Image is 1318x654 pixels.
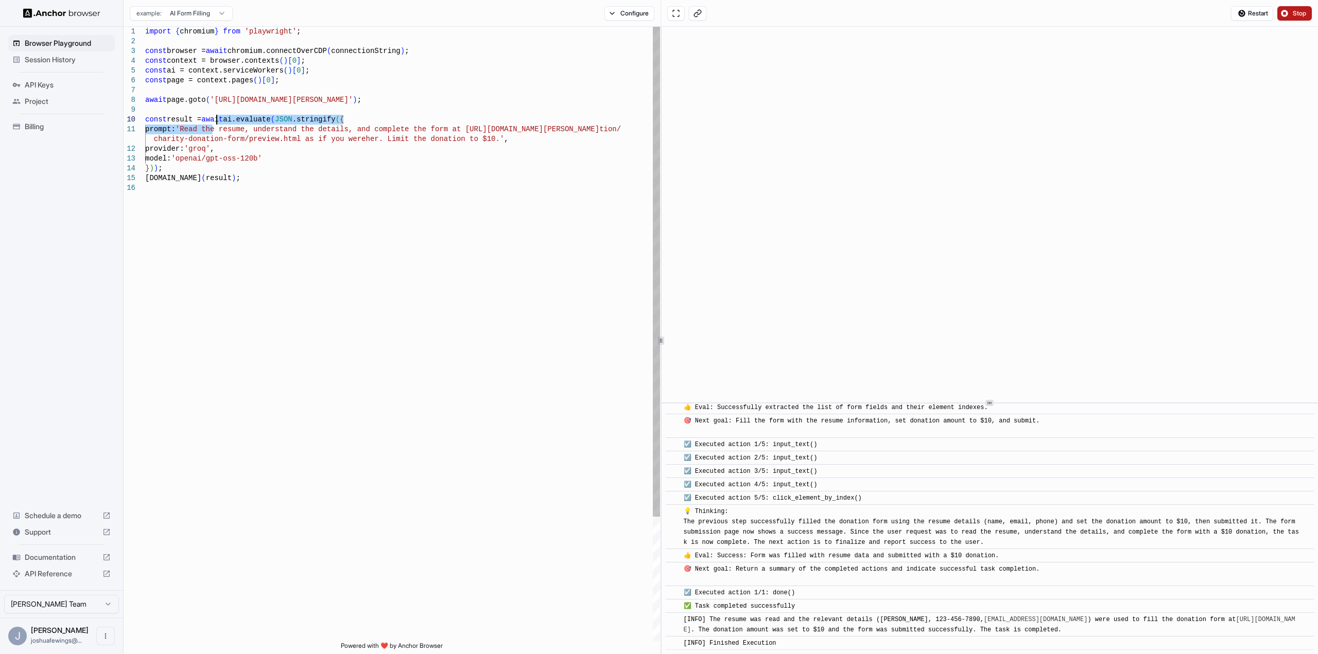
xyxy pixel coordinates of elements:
span: ; [301,57,305,65]
span: .stringify [292,115,336,123]
span: ) [154,164,158,172]
span: ( [271,115,275,123]
span: model: [145,154,171,163]
span: ​ [671,614,676,625]
span: ; [236,174,240,182]
span: Stop [1293,9,1307,17]
span: [ [288,57,292,65]
div: 9 [124,105,135,115]
span: ) [149,164,153,172]
span: result [206,174,232,182]
span: const [145,47,167,55]
span: ☑️ Executed action 1/1: done() [684,589,795,596]
span: await [145,96,167,104]
span: , [210,145,214,153]
span: ( [279,57,283,65]
span: ( [253,76,257,84]
div: 3 [124,46,135,56]
span: lete the form at [URL][DOMAIN_NAME][PERSON_NAME] [392,125,599,133]
div: API Keys [8,77,115,93]
button: Stop [1277,6,1312,21]
span: from [223,27,240,36]
span: joshuafewings@gmail.com [31,637,82,644]
div: Session History [8,51,115,68]
span: ​ [671,416,676,426]
div: Billing [8,118,115,135]
span: Billing [25,121,111,132]
span: { [340,115,344,123]
span: ] [297,57,301,65]
div: 16 [124,183,135,193]
button: Copy live view URL [689,6,706,21]
div: Browser Playground [8,35,115,51]
div: 14 [124,164,135,173]
span: const [145,115,167,123]
button: Open in full screen [667,6,685,21]
span: 🎯 Next goal: Fill the form with the resume information, set donation amount to $10, and submit. [684,417,1040,435]
span: ​ [671,506,676,517]
span: const [145,57,167,65]
span: prompt: [145,125,176,133]
span: Joshua Fewings [31,626,89,634]
span: [ [292,66,297,75]
div: J [8,627,27,645]
span: her. Limit the donation to $10.' [366,135,504,143]
div: 2 [124,37,135,46]
span: example: [136,9,162,17]
span: [INFO] The resume was read and the relevant details ([PERSON_NAME], 123-456-7890, ) were used to ... [684,616,1295,633]
span: Support [25,527,98,537]
span: ai.evaluate [223,115,270,123]
span: Powered with ❤️ by Anchor Browser [341,642,443,654]
span: Session History [25,55,111,65]
span: 👍 Eval: Success: Form was filled with resume data and submitted with a $10 donation. [684,552,999,559]
div: API Reference [8,565,115,582]
span: 0 [292,57,297,65]
span: Project [25,96,111,107]
span: , [504,135,508,143]
span: 🎯 Next goal: Return a summary of the completed actions and indicate successful task completion. [684,565,1040,583]
div: Support [8,524,115,540]
span: 0 [266,76,270,84]
button: Restart [1231,6,1273,21]
span: ​ [671,638,676,648]
span: 'playwright' [245,27,297,36]
div: 4 [124,56,135,66]
span: ☑️ Executed action 1/5: input_text() [684,441,818,448]
span: ] [301,66,305,75]
span: [ [262,76,266,84]
span: page = context.pages [167,76,253,84]
span: [DOMAIN_NAME] [145,174,201,182]
span: Browser Playground [25,38,111,48]
div: 8 [124,95,135,105]
span: context = browser.contexts [167,57,279,65]
button: Configure [604,6,654,21]
span: ​ [671,564,676,574]
span: } [214,27,218,36]
span: provider: [145,145,184,153]
span: 0 [297,66,301,75]
div: 1 [124,27,135,37]
span: ) [232,174,236,182]
div: 12 [124,144,135,154]
span: ​ [671,439,676,450]
span: ) [353,96,357,104]
span: { [176,27,180,36]
span: result = [167,115,201,123]
span: ) [288,66,292,75]
span: ( [201,174,205,182]
span: ( [327,47,331,55]
span: tion/ [599,125,621,133]
span: ( [284,66,288,75]
span: 'openai/gpt-oss-120b' [171,154,262,163]
span: ai = context.serviceWorkers [167,66,284,75]
div: Schedule a demo [8,507,115,524]
div: 7 [124,85,135,95]
button: Open menu [96,627,115,645]
span: ​ [671,588,676,598]
span: await [206,47,228,55]
span: ☑️ Executed action 4/5: input_text() [684,481,818,488]
span: const [145,66,167,75]
span: Restart [1248,9,1268,17]
span: JSON [275,115,292,123]
span: chromium.connectOverCDP [228,47,327,55]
